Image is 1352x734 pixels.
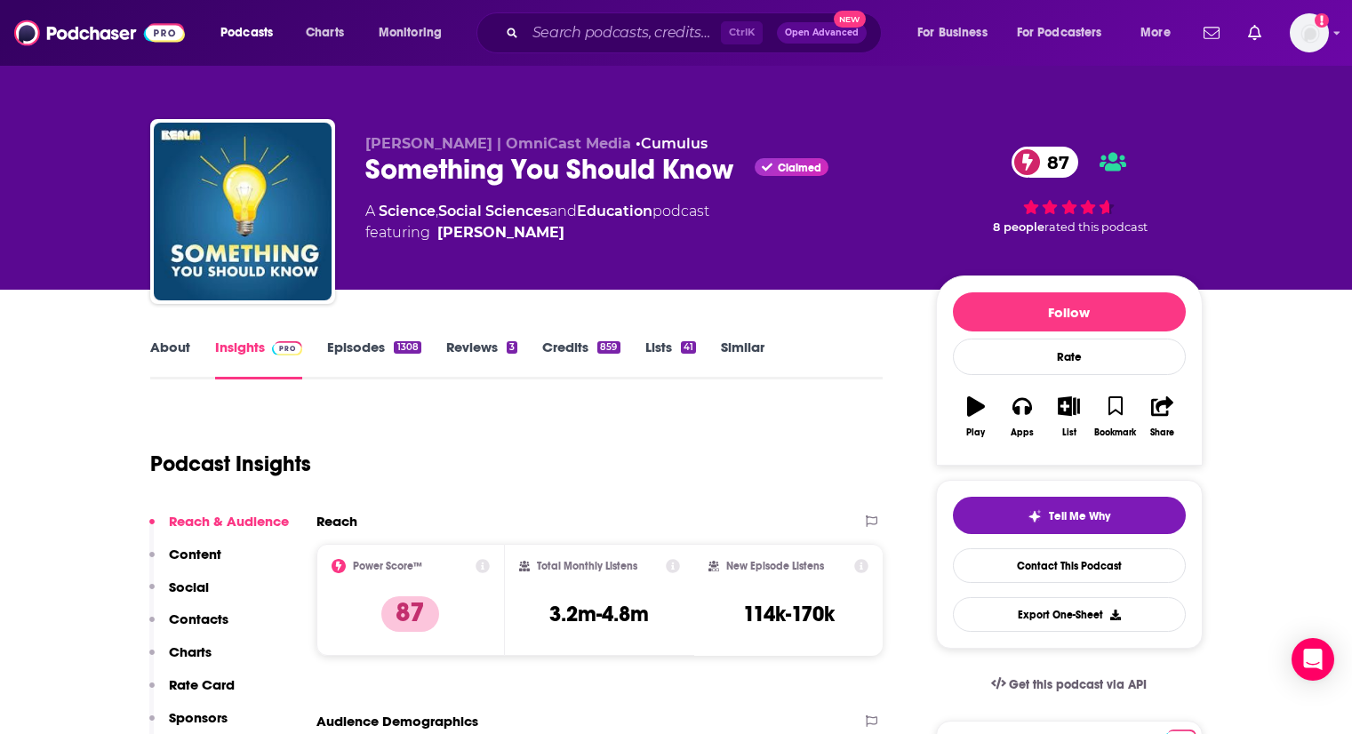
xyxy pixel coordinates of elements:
button: Apps [999,385,1045,449]
h2: Audience Demographics [316,713,478,730]
a: Show notifications dropdown [1196,18,1227,48]
div: Rate [953,339,1186,375]
div: Apps [1011,427,1034,438]
button: tell me why sparkleTell Me Why [953,497,1186,534]
a: Reviews3 [446,339,517,379]
span: Ctrl K [721,21,763,44]
a: Lists41 [645,339,696,379]
p: 87 [381,596,439,632]
span: Charts [306,20,344,45]
a: Similar [721,339,764,379]
h1: Podcast Insights [150,451,311,477]
a: Episodes1308 [327,339,420,379]
a: Credits859 [542,339,620,379]
div: Play [966,427,985,438]
span: New [834,11,866,28]
h3: 114k-170k [743,601,835,627]
a: About [150,339,190,379]
span: , [436,203,438,219]
svg: Add a profile image [1315,13,1329,28]
a: 87 [1012,147,1078,178]
p: Content [169,546,221,562]
div: Open Intercom Messenger [1292,638,1334,681]
button: open menu [1005,19,1128,47]
div: 3 [507,341,517,354]
button: open menu [366,19,465,47]
button: open menu [905,19,1010,47]
span: Claimed [778,164,821,172]
a: Cumulus [641,135,708,152]
div: Bookmark [1094,427,1136,438]
a: Education [577,203,652,219]
button: Reach & Audience [149,513,289,546]
button: Bookmark [1092,385,1139,449]
a: Social Sciences [438,203,549,219]
h2: New Episode Listens [726,560,824,572]
span: For Business [917,20,988,45]
p: Contacts [169,610,228,627]
img: Something You Should Know [154,123,332,300]
a: Charts [294,19,355,47]
div: Share [1150,427,1174,438]
button: Share [1139,385,1185,449]
div: List [1062,427,1076,438]
p: Charts [169,643,212,660]
span: rated this podcast [1044,220,1148,234]
img: Podchaser - Follow, Share and Rate Podcasts [14,16,185,50]
h2: Total Monthly Listens [537,560,637,572]
img: Podchaser Pro [272,341,303,355]
a: Show notifications dropdown [1241,18,1268,48]
span: [PERSON_NAME] | OmniCast Media [365,135,631,152]
span: Monitoring [379,20,442,45]
button: List [1045,385,1092,449]
button: Content [149,546,221,578]
button: Export One-Sheet [953,597,1186,632]
span: For Podcasters [1017,20,1102,45]
h3: 3.2m-4.8m [549,601,649,627]
button: Follow [953,292,1186,331]
a: Get this podcast via API [977,663,1162,706]
span: Tell Me Why [1049,509,1110,523]
a: Mike Carruthers [437,222,564,243]
div: 1308 [394,341,420,354]
h2: Reach [316,513,357,530]
div: 41 [681,341,696,354]
span: More [1140,20,1171,45]
span: Get this podcast via API [1009,677,1147,692]
button: open menu [1128,19,1193,47]
div: 87 8 peoplerated this podcast [936,135,1203,245]
img: tell me why sparkle [1028,509,1042,523]
p: Reach & Audience [169,513,289,530]
a: Contact This Podcast [953,548,1186,583]
button: Rate Card [149,676,235,709]
div: A podcast [365,201,709,243]
button: Open AdvancedNew [777,22,867,44]
a: InsightsPodchaser Pro [215,339,303,379]
input: Search podcasts, credits, & more... [525,19,721,47]
div: 859 [597,341,620,354]
span: Open Advanced [785,28,859,37]
span: featuring [365,222,709,243]
p: Social [169,578,209,595]
button: Contacts [149,610,228,643]
button: Play [953,385,999,449]
button: Show profile menu [1290,13,1329,52]
button: open menu [208,19,296,47]
button: Social [149,578,209,611]
div: Search podcasts, credits, & more... [493,12,899,53]
img: User Profile [1290,13,1329,52]
a: Science [379,203,436,219]
span: 8 people [993,220,1044,234]
span: Logged in as ereardon [1290,13,1329,52]
span: Podcasts [220,20,273,45]
h2: Power Score™ [353,560,422,572]
span: • [636,135,708,152]
button: Charts [149,643,212,676]
p: Sponsors [169,709,228,726]
p: Rate Card [169,676,235,693]
span: 87 [1029,147,1078,178]
span: and [549,203,577,219]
